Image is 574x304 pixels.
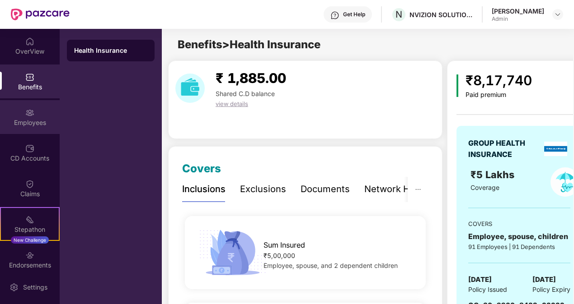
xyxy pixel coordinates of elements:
[11,236,49,244] div: New Challenge
[25,37,34,46] img: svg+xml;base64,PHN2ZyBpZD0iSG9tZSIgeG1sbnM9Imh0dHA6Ly93d3cudzMub3JnLzIwMDAvc3ZnIiB3aWR0aD0iMjAiIG...
[216,70,286,86] span: ₹ 1,885.00
[364,182,443,196] div: Network Hospitals
[216,100,248,107] span: view details
[1,225,59,234] div: Stepathon
[468,219,570,228] div: COVERS
[25,251,34,260] img: svg+xml;base64,PHN2ZyBpZD0iRW5kb3JzZW1lbnRzIiB4bWxucz0iaHR0cDovL3d3dy53My5vcmcvMjAwMC9zdmciIHdpZH...
[263,262,398,269] span: Employee, spouse, and 2 dependent children
[182,162,221,175] span: Covers
[25,144,34,153] img: svg+xml;base64,PHN2ZyBpZD0iQ0RfQWNjb3VudHMiIGRhdGEtbmFtZT0iQ0QgQWNjb3VudHMiIHhtbG5zPSJodHRwOi8vd3...
[20,283,50,292] div: Settings
[182,182,226,196] div: Inclusions
[25,73,34,82] img: svg+xml;base64,PHN2ZyBpZD0iQmVuZWZpdHMiIHhtbG5zPSJodHRwOi8vd3d3LnczLm9yZy8yMDAwL3N2ZyIgd2lkdGg9Ij...
[263,240,305,251] span: Sum Insured
[532,274,556,285] span: [DATE]
[466,70,532,91] div: ₹8,17,740
[25,108,34,117] img: svg+xml;base64,PHN2ZyBpZD0iRW1wbG95ZWVzIiB4bWxucz0iaHR0cDovL3d3dy53My5vcmcvMjAwMC9zdmciIHdpZHRoPS...
[216,90,275,97] span: Shared C.D balance
[196,227,269,278] img: icon
[554,11,561,18] img: svg+xml;base64,PHN2ZyBpZD0iRHJvcGRvd24tMzJ4MzIiIHhtbG5zPSJodHRwOi8vd3d3LnczLm9yZy8yMDAwL3N2ZyIgd2...
[178,38,320,51] span: Benefits > Health Insurance
[25,180,34,189] img: svg+xml;base64,PHN2ZyBpZD0iQ2xhaW0iIHhtbG5zPSJodHRwOi8vd3d3LnczLm9yZy8yMDAwL3N2ZyIgd2lkdGg9IjIwIi...
[343,11,365,18] div: Get Help
[25,215,34,224] img: svg+xml;base64,PHN2ZyB4bWxucz0iaHR0cDovL3d3dy53My5vcmcvMjAwMC9zdmciIHdpZHRoPSIyMSIgaGVpZ2h0PSIyMC...
[492,15,544,23] div: Admin
[466,91,532,99] div: Paid premium
[470,169,517,180] span: ₹5 Lakhs
[395,9,402,20] span: N
[456,74,459,97] img: icon
[468,138,541,160] div: GROUP HEALTH INSURANCE
[415,186,421,193] span: ellipsis
[532,285,570,295] span: Policy Expiry
[330,11,339,20] img: svg+xml;base64,PHN2ZyBpZD0iSGVscC0zMngzMiIgeG1sbnM9Imh0dHA6Ly93d3cudzMub3JnLzIwMDAvc3ZnIiB3aWR0aD...
[301,182,350,196] div: Documents
[470,184,499,191] span: Coverage
[468,285,507,295] span: Policy Issued
[409,10,473,19] div: NVIZION SOLUTIONS PRIVATE LIMITED
[492,7,544,15] div: [PERSON_NAME]
[240,182,286,196] div: Exclusions
[74,46,147,55] div: Health Insurance
[263,251,414,261] div: ₹5,00,000
[9,283,19,292] img: svg+xml;base64,PHN2ZyBpZD0iU2V0dGluZy0yMHgyMCIgeG1sbnM9Imh0dHA6Ly93d3cudzMub3JnLzIwMDAvc3ZnIiB3aW...
[11,9,70,20] img: New Pazcare Logo
[468,242,570,251] div: 91 Employees | 91 Dependents
[408,177,428,202] button: ellipsis
[468,274,492,285] span: [DATE]
[175,74,205,103] img: download
[468,231,570,242] div: Employee, spouse, children
[544,142,567,156] img: insurerLogo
